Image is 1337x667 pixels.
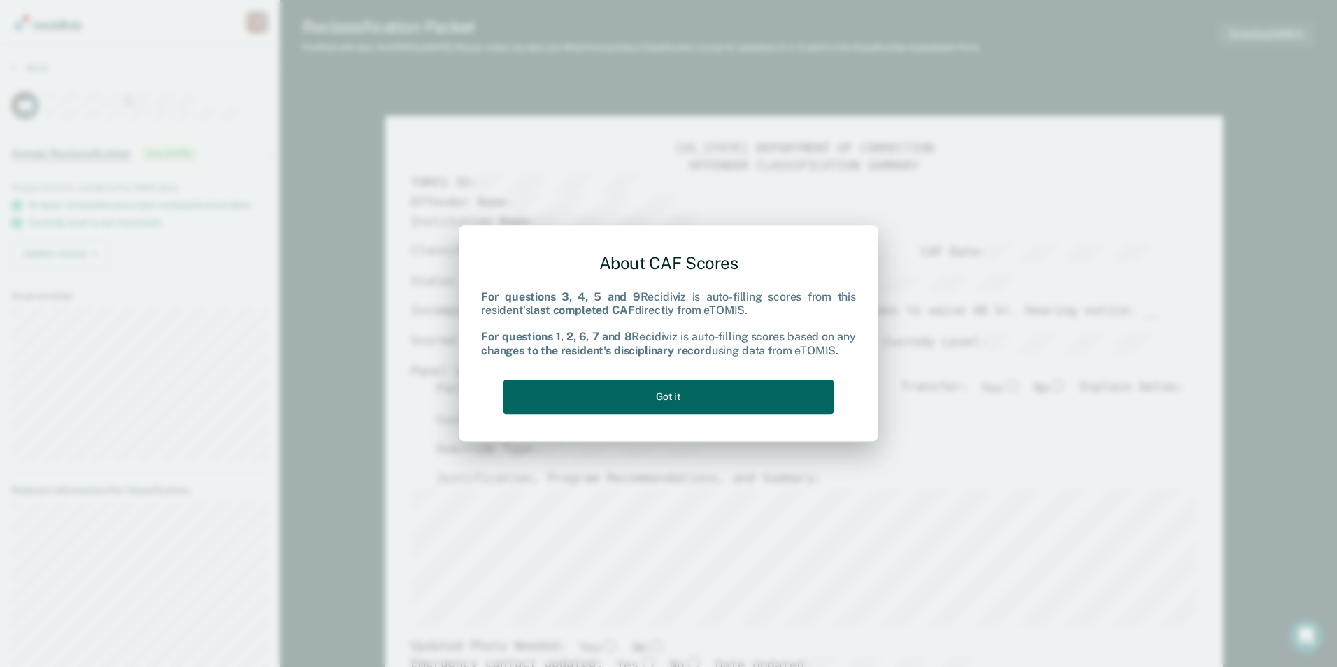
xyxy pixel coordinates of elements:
b: For questions 1, 2, 6, 7 and 8 [481,331,631,344]
b: last completed CAF [530,303,634,317]
div: Recidiviz is auto-filling scores from this resident's directly from eTOMIS. Recidiviz is auto-fil... [481,290,856,357]
b: changes to the resident's disciplinary record [481,344,712,357]
b: For questions 3, 4, 5 and 9 [481,290,641,303]
div: About CAF Scores [481,242,856,285]
button: Got it [503,380,834,414]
